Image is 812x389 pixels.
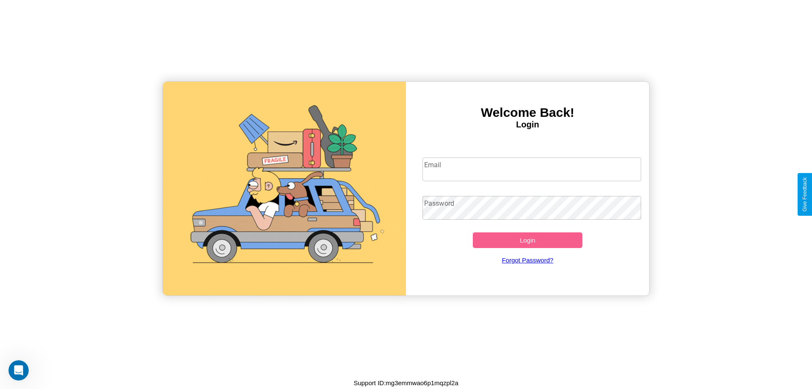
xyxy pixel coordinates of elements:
[418,248,637,272] a: Forgot Password?
[406,120,649,130] h4: Login
[802,177,808,212] div: Give Feedback
[163,82,406,295] img: gif
[473,232,582,248] button: Login
[354,377,458,389] p: Support ID: mg3emmwao6p1mqzpl2a
[8,360,29,381] iframe: Intercom live chat
[406,105,649,120] h3: Welcome Back!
